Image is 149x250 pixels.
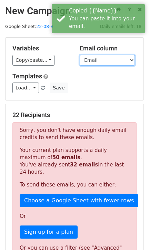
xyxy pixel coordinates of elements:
p: Or [20,213,129,220]
h5: 22 Recipients [12,111,137,119]
p: Sorry, you don't have enough daily email credits to send these emails. [20,127,129,141]
div: Copied {{Name}}. You can paste it into your email. [69,7,142,30]
a: Templates [12,73,42,80]
h2: New Campaign [5,5,144,17]
h5: Variables [12,45,69,52]
a: 22-08-B [36,24,53,29]
small: Google Sheet: [5,24,53,29]
a: Load... [12,83,39,93]
p: Your current plan supports a daily maximum of . You've already sent in the last 24 hours. [20,147,129,176]
strong: 32 emails [70,162,98,168]
strong: 50 emails [52,154,80,161]
a: Copy/paste... [12,55,54,66]
p: To send these emails, you can either: [20,181,129,189]
a: Sign up for a plan [20,225,78,239]
a: Choose a Google Sheet with fewer rows [20,194,138,207]
button: Save [50,83,68,93]
h5: Email column [80,45,137,52]
iframe: Chat Widget [115,217,149,250]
